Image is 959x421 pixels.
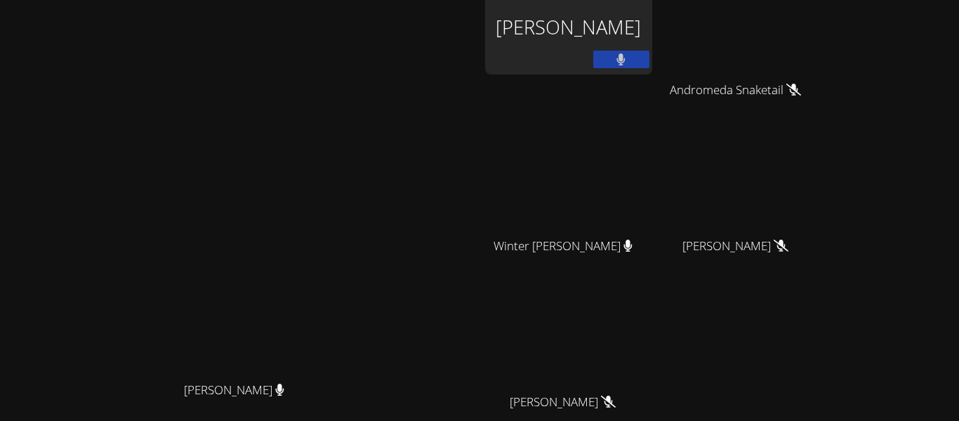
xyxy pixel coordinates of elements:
[184,380,284,401] span: [PERSON_NAME]
[510,392,616,413] span: [PERSON_NAME]
[670,80,801,101] span: Andromeda Snaketail
[494,236,633,257] span: Winter [PERSON_NAME]
[682,236,788,257] span: [PERSON_NAME]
